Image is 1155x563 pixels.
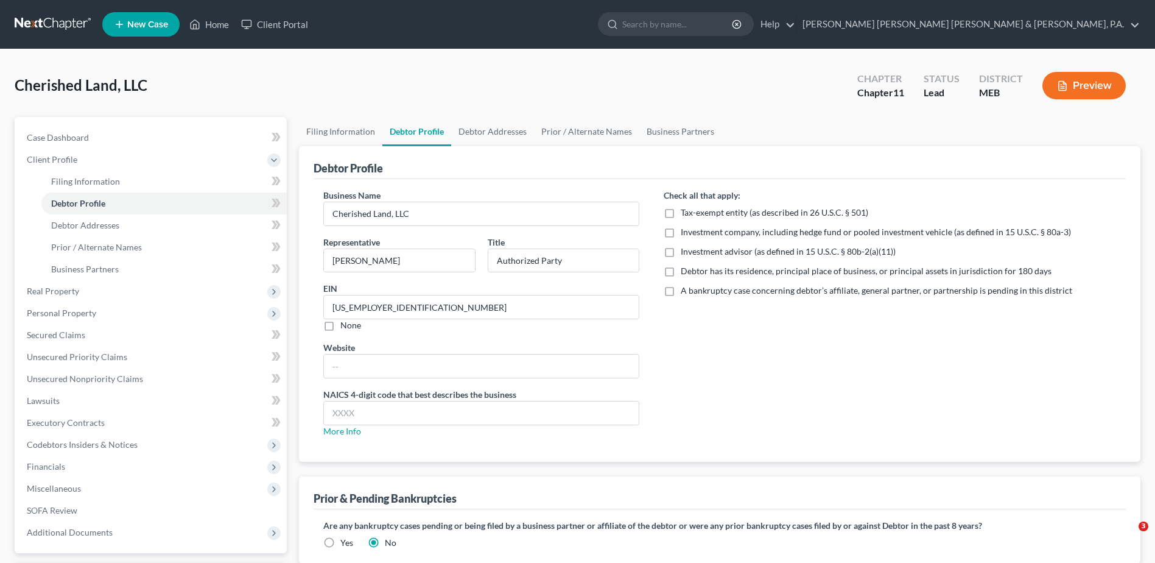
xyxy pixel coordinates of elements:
[27,505,77,515] span: SOFA Review
[51,242,142,252] span: Prior / Alternate Names
[323,388,516,401] label: NAICS 4-digit code that best describes the business
[17,127,287,149] a: Case Dashboard
[622,13,734,35] input: Search by name...
[51,220,119,230] span: Debtor Addresses
[857,86,904,100] div: Chapter
[534,117,639,146] a: Prior / Alternate Names
[681,266,1051,276] span: Debtor has its residence, principal place of business, or principal assets in jurisdiction for 18...
[17,368,287,390] a: Unsecured Nonpriority Claims
[324,296,639,319] input: --
[15,76,147,94] span: Cherished Land, LLC
[893,87,904,98] span: 11
[27,439,138,450] span: Codebtors Insiders & Notices
[323,282,337,295] label: EIN
[340,537,353,549] label: Yes
[17,412,287,434] a: Executory Contracts
[979,72,1023,86] div: District
[27,461,65,472] span: Financials
[41,171,287,193] a: Filing Information
[754,13,795,35] a: Help
[17,324,287,346] a: Secured Claims
[41,258,287,280] a: Business Partners
[324,202,639,225] input: Enter name...
[27,417,105,428] span: Executory Contracts
[924,72,960,86] div: Status
[27,374,143,384] span: Unsecured Nonpriority Claims
[1042,72,1126,99] button: Preview
[488,236,505,249] label: Title
[340,319,361,331] label: None
[1114,522,1143,551] iframe: Intercom live chat
[323,189,381,202] label: Business Name
[382,117,451,146] a: Debtor Profile
[183,13,235,35] a: Home
[27,330,85,340] span: Secured Claims
[1139,522,1148,531] span: 3
[27,308,96,318] span: Personal Property
[51,198,105,208] span: Debtor Profile
[27,483,81,494] span: Miscellaneous
[681,207,868,218] span: Tax-exempt entity (as described in 26 U.S.C. § 501)
[323,426,361,436] a: More Info
[924,86,960,100] div: Lead
[324,249,475,272] input: Enter representative...
[51,176,120,186] span: Filing Information
[27,286,79,296] span: Real Property
[681,285,1072,296] span: A bankruptcy case concerning debtor’s affiliate, general partner, or partnership is pending in th...
[323,341,355,354] label: Website
[796,13,1140,35] a: [PERSON_NAME] [PERSON_NAME] [PERSON_NAME] & [PERSON_NAME], P.A.
[27,154,77,165] span: Client Profile
[324,355,639,378] input: --
[27,395,60,406] span: Lawsuits
[127,20,168,29] span: New Case
[385,537,396,549] label: No
[27,527,113,537] span: Additional Documents
[41,193,287,214] a: Debtor Profile
[41,214,287,236] a: Debtor Addresses
[299,117,382,146] a: Filing Information
[41,236,287,258] a: Prior / Alternate Names
[451,117,534,146] a: Debtor Addresses
[323,519,1116,532] label: Are any bankruptcy cases pending or being filed by a business partner or affiliate of the debtor ...
[681,246,896,257] span: Investment advisor (as defined in 15 U.S.C. § 80b-2(a)(11))
[979,86,1023,100] div: MEB
[17,390,287,412] a: Lawsuits
[324,402,639,425] input: XXXX
[681,227,1071,237] span: Investment company, including hedge fund or pooled investment vehicle (as defined in 15 U.S.C. § ...
[639,117,721,146] a: Business Partners
[857,72,904,86] div: Chapter
[27,352,127,362] span: Unsecured Priority Claims
[17,346,287,368] a: Unsecured Priority Claims
[235,13,314,35] a: Client Portal
[314,161,383,175] div: Debtor Profile
[51,264,119,274] span: Business Partners
[27,132,89,143] span: Case Dashboard
[323,236,380,249] label: Representative
[314,491,457,506] div: Prior & Pending Bankruptcies
[17,500,287,522] a: SOFA Review
[664,189,740,202] label: Check all that apply:
[488,249,639,272] input: Enter title...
